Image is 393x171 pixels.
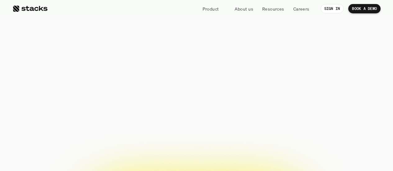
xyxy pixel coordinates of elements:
[258,3,288,14] a: Resources
[120,68,273,95] span: Reimagined.
[132,131,189,146] a: BOOK A DEMO
[143,134,178,143] p: BOOK A DEMO
[203,6,219,12] p: Product
[290,3,313,14] a: Careers
[324,7,340,11] p: SIGN IN
[348,4,381,13] a: BOOK A DEMO
[231,3,257,14] a: About us
[262,6,284,12] p: Resources
[235,6,253,12] p: About us
[80,38,129,66] span: The
[352,7,377,11] p: BOOK A DEMO
[134,38,240,66] span: financial
[245,39,313,66] span: close.
[203,134,250,143] p: EXPLORE PRODUCT
[120,101,274,120] p: Close your books faster, smarter, and risk-free with Stacks, the AI tool for accounting teams.
[293,6,309,12] p: Careers
[321,4,344,13] a: SIGN IN
[192,131,261,146] a: EXPLORE PRODUCT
